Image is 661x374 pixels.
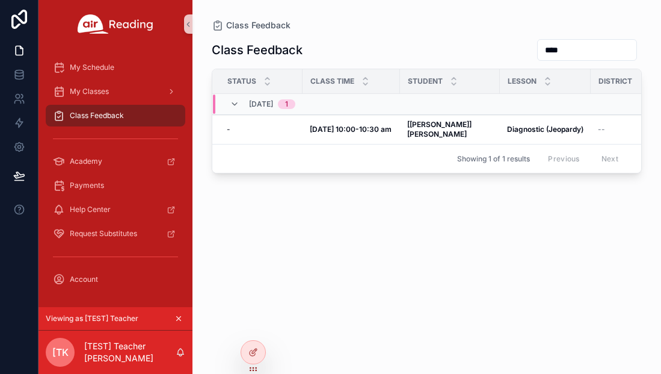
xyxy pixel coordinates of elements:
span: District [598,76,632,86]
h1: Class Feedback [212,42,303,58]
strong: [[PERSON_NAME]] [PERSON_NAME] [407,120,473,139]
span: Viewing as [TEST] Teacher [46,314,138,323]
a: [DATE] 10:00-10:30 am [310,125,393,134]
a: - [227,125,295,134]
span: [DATE] [249,99,273,109]
span: [TK [52,345,69,360]
a: My Classes [46,81,185,102]
a: Class Feedback [46,105,185,126]
span: Class Time [310,76,354,86]
a: [[PERSON_NAME]] [PERSON_NAME] [407,120,493,139]
span: Status [227,76,256,86]
a: Help Center [46,199,185,220]
span: Academy [70,157,102,166]
div: 1 [285,99,288,109]
a: Academy [46,151,185,172]
span: Class Feedback [70,111,124,120]
img: App logo [78,14,153,34]
span: My Classes [70,87,109,96]
span: -- [598,125,605,134]
a: Payments [46,175,185,196]
a: Diagnostic (Jeopardy) [507,125,583,134]
a: Account [46,269,185,290]
span: Lesson [508,76,536,86]
strong: [DATE] 10:00-10:30 am [310,125,392,134]
span: My Schedule [70,63,114,72]
span: Account [70,275,98,284]
span: Student [408,76,443,86]
span: Payments [70,181,104,190]
span: Request Substitutes [70,229,137,238]
p: [TEST] Teacher [PERSON_NAME] [84,340,176,364]
span: Help Center [70,205,111,214]
div: scrollable content [38,48,192,306]
span: Class Feedback [226,19,291,31]
span: Showing 1 of 1 results [457,154,530,164]
span: - [227,125,230,134]
a: Request Substitutes [46,223,185,245]
a: My Schedule [46,57,185,78]
a: Class Feedback [212,19,291,31]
